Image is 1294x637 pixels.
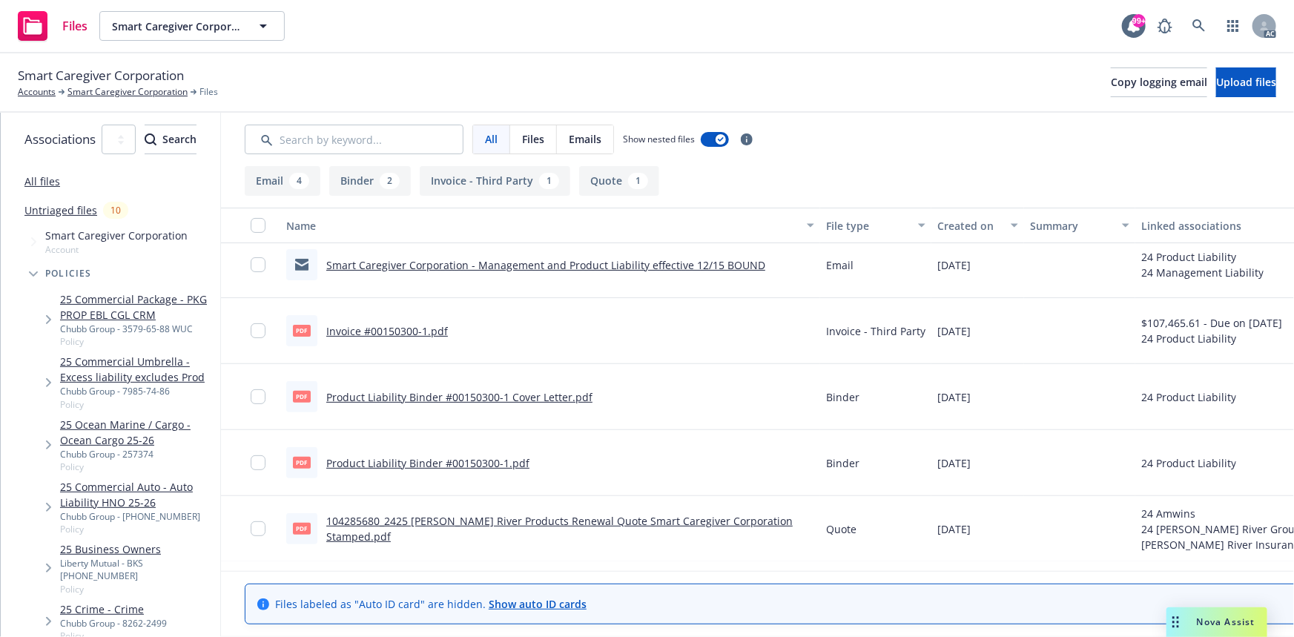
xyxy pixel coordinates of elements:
[293,457,311,468] span: pdf
[60,385,214,397] div: Chubb Group - 7985-74-86
[251,521,265,536] input: Toggle Row Selected
[937,218,1002,234] div: Created on
[24,202,97,218] a: Untriaged files
[1141,265,1264,280] div: 24 Management Liability
[1166,607,1267,637] button: Nova Assist
[1141,455,1236,471] div: 24 Product Liability
[18,66,184,85] span: Smart Caregiver Corporation
[60,617,167,630] div: Chubb Group - 8262-2499
[60,601,167,617] a: 25 Crime - Crime
[826,257,854,273] span: Email
[251,218,265,233] input: Select all
[329,166,411,196] button: Binder
[1132,14,1146,27] div: 99+
[522,131,544,147] span: Files
[103,202,128,219] div: 10
[60,510,214,523] div: Chubb Group - [PHONE_NUMBER]
[60,291,214,323] a: 25 Commercial Package - PKG PROP EBL CGL CRM
[60,417,214,448] a: 25 Ocean Marine / Cargo - Ocean Cargo 25-26
[820,208,931,243] button: File type
[275,596,587,612] span: Files labeled as "Auto ID card" are hidden.
[1150,11,1180,41] a: Report a Bug
[45,269,92,278] span: Policies
[1141,331,1282,346] div: 24 Product Liability
[1166,607,1185,637] div: Drag to move
[60,354,214,385] a: 25 Commercial Umbrella - Excess liability excludes Prod
[60,335,214,348] span: Policy
[24,130,96,149] span: Associations
[145,133,156,145] svg: Search
[1024,208,1135,243] button: Summary
[826,389,859,405] span: Binder
[245,125,463,154] input: Search by keyword...
[826,218,909,234] div: File type
[60,583,214,595] span: Policy
[45,243,188,256] span: Account
[24,174,60,188] a: All files
[326,258,765,272] a: Smart Caregiver Corporation - Management and Product Liability effective 12/15 BOUND
[112,19,240,34] span: Smart Caregiver Corporation
[1216,75,1276,89] span: Upload files
[826,521,856,537] span: Quote
[251,455,265,470] input: Toggle Row Selected
[12,5,93,47] a: Files
[99,11,285,41] button: Smart Caregiver Corporation
[937,455,971,471] span: [DATE]
[937,257,971,273] span: [DATE]
[18,85,56,99] a: Accounts
[539,173,559,189] div: 1
[1184,11,1214,41] a: Search
[251,257,265,272] input: Toggle Row Selected
[280,208,820,243] button: Name
[45,228,188,243] span: Smart Caregiver Corporation
[579,166,659,196] button: Quote
[420,166,570,196] button: Invoice - Third Party
[628,173,648,189] div: 1
[623,133,695,145] span: Show nested files
[60,541,214,557] a: 25 Business Owners
[937,389,971,405] span: [DATE]
[1141,249,1264,265] div: 24 Product Liability
[60,398,214,411] span: Policy
[826,323,925,339] span: Invoice - Third Party
[199,85,218,99] span: Files
[60,323,214,335] div: Chubb Group - 3579-65-88 WUC
[1216,67,1276,97] button: Upload files
[485,131,498,147] span: All
[293,391,311,402] span: pdf
[931,208,1024,243] button: Created on
[293,325,311,336] span: pdf
[380,173,400,189] div: 2
[1141,389,1236,405] div: 24 Product Liability
[1111,67,1207,97] button: Copy logging email
[937,323,971,339] span: [DATE]
[326,390,592,404] a: Product Liability Binder #00150300-1 Cover Letter.pdf
[145,125,197,154] div: Search
[60,448,214,461] div: Chubb Group - 257374
[489,597,587,611] a: Show auto ID cards
[60,461,214,473] span: Policy
[293,523,311,534] span: pdf
[62,20,88,32] span: Files
[245,166,320,196] button: Email
[60,523,214,535] span: Policy
[251,323,265,338] input: Toggle Row Selected
[569,131,601,147] span: Emails
[1111,75,1207,89] span: Copy logging email
[1141,315,1282,331] div: $107,465.61 - Due on [DATE]
[326,456,529,470] a: Product Liability Binder #00150300-1.pdf
[826,455,859,471] span: Binder
[289,173,309,189] div: 4
[937,521,971,537] span: [DATE]
[60,557,214,582] div: Liberty Mutual - BKS [PHONE_NUMBER]
[145,125,197,154] button: SearchSearch
[67,85,188,99] a: Smart Caregiver Corporation
[1030,218,1113,234] div: Summary
[326,514,793,544] a: 104285680_2425 [PERSON_NAME] River Products Renewal Quote Smart Caregiver Corporation Stamped.pdf
[286,218,798,234] div: Name
[1197,615,1255,628] span: Nova Assist
[326,324,448,338] a: Invoice #00150300-1.pdf
[251,389,265,404] input: Toggle Row Selected
[60,479,214,510] a: 25 Commercial Auto - Auto Liability HNO 25-26
[1218,11,1248,41] a: Switch app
